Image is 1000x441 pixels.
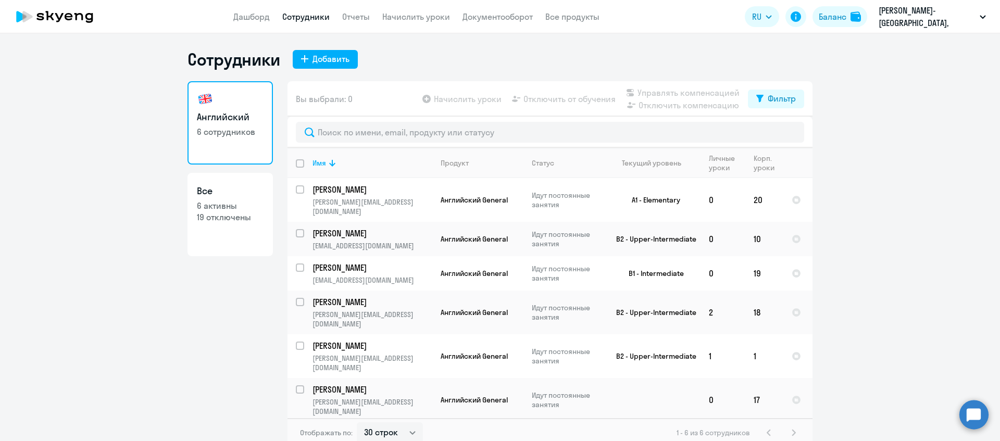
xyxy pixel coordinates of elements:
p: [PERSON_NAME][EMAIL_ADDRESS][DOMAIN_NAME] [312,310,432,329]
p: Идут постоянные занятия [532,303,603,322]
td: 2 [701,291,745,334]
div: Личные уроки [709,154,745,172]
p: [PERSON_NAME][EMAIL_ADDRESS][DOMAIN_NAME] [312,354,432,372]
div: Статус [532,158,554,168]
td: 0 [701,256,745,291]
p: 19 отключены [197,211,264,223]
p: [EMAIL_ADDRESS][DOMAIN_NAME] [312,275,432,285]
td: 20 [745,178,783,222]
button: Фильтр [748,90,804,108]
td: 0 [701,378,745,422]
p: [PERSON_NAME][EMAIL_ADDRESS][DOMAIN_NAME] [312,397,432,416]
a: [PERSON_NAME] [312,262,432,273]
div: Фильтр [768,92,796,105]
td: 19 [745,256,783,291]
td: 1 [701,334,745,378]
p: Идут постоянные занятия [532,264,603,283]
p: Идут постоянные занятия [532,191,603,209]
span: RU [752,10,761,23]
h3: Все [197,184,264,198]
p: [PERSON_NAME][EMAIL_ADDRESS][DOMAIN_NAME] [312,197,432,216]
div: Баланс [819,10,846,23]
td: B2 - Upper-Intermediate [604,222,701,256]
button: Балансbalance [813,6,867,27]
span: Английский General [441,269,508,278]
span: Английский General [441,195,508,205]
p: [PERSON_NAME] [312,228,430,239]
span: Английский General [441,308,508,317]
a: Все6 активны19 отключены [187,173,273,256]
td: 0 [701,222,745,256]
a: Дашборд [233,11,270,22]
div: Статус [532,158,603,168]
input: Поиск по имени, email, продукту или статусу [296,122,804,143]
a: Английский6 сотрудников [187,81,273,165]
div: Текущий уровень [622,158,681,168]
td: 0 [701,178,745,222]
td: B1 - Intermediate [604,256,701,291]
div: Текущий уровень [612,158,700,168]
p: Идут постоянные занятия [532,390,603,409]
td: 10 [745,222,783,256]
span: Английский General [441,351,508,361]
div: Корп. уроки [754,154,783,172]
button: RU [745,6,779,27]
td: B2 - Upper-Intermediate [604,334,701,378]
a: [PERSON_NAME] [312,384,432,395]
div: Продукт [441,158,469,168]
a: Начислить уроки [382,11,450,22]
a: Сотрудники [282,11,330,22]
p: Идут постоянные занятия [532,347,603,366]
a: [PERSON_NAME] [312,228,432,239]
h1: Сотрудники [187,49,280,70]
span: Отображать по: [300,428,353,437]
p: [PERSON_NAME] [312,262,430,273]
div: Корп. уроки [754,154,776,172]
p: [EMAIL_ADDRESS][DOMAIN_NAME] [312,241,432,250]
td: A1 - Elementary [604,178,701,222]
img: english [197,91,214,107]
a: [PERSON_NAME] [312,340,432,351]
p: [PERSON_NAME] [312,384,430,395]
p: Идут постоянные занятия [532,230,603,248]
span: 1 - 6 из 6 сотрудников [677,428,750,437]
span: Английский General [441,234,508,244]
p: 6 активны [197,200,264,211]
h3: Английский [197,110,264,124]
div: Личные уроки [709,154,738,172]
span: Английский General [441,395,508,405]
a: Отчеты [342,11,370,22]
p: [PERSON_NAME] [312,184,430,195]
div: Имя [312,158,432,168]
a: Документооборот [463,11,533,22]
a: [PERSON_NAME] [312,296,432,308]
a: Все продукты [545,11,599,22]
div: Добавить [312,53,349,65]
p: [PERSON_NAME] [312,296,430,308]
p: [PERSON_NAME] [312,340,430,351]
td: 17 [745,378,783,422]
p: [PERSON_NAME]-[GEOGRAPHIC_DATA], [PERSON_NAME], ООО [879,4,976,29]
a: [PERSON_NAME] [312,184,432,195]
img: balance [851,11,861,22]
td: B2 - Upper-Intermediate [604,291,701,334]
p: 6 сотрудников [197,126,264,137]
td: 1 [745,334,783,378]
td: 18 [745,291,783,334]
button: Добавить [293,50,358,69]
div: Продукт [441,158,523,168]
span: Вы выбрали: 0 [296,93,353,105]
button: [PERSON_NAME]-[GEOGRAPHIC_DATA], [PERSON_NAME], ООО [873,4,991,29]
div: Имя [312,158,326,168]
